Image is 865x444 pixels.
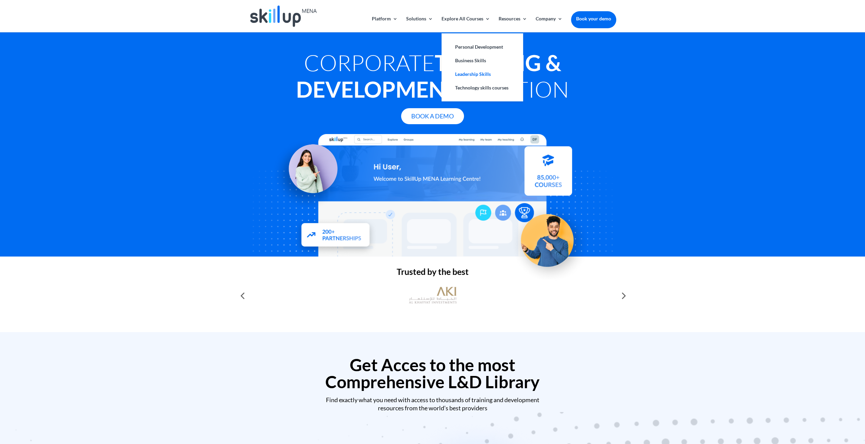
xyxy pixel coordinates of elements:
[250,5,317,27] img: Skillup Mena
[536,16,563,32] a: Company
[448,67,516,81] a: Leadership Skills
[509,199,590,280] img: Upskill your workforce - SkillUp
[249,396,616,412] div: Find exactly what you need with access to thousands of training and development resources from th...
[401,108,464,124] a: Book A Demo
[249,49,616,106] h1: Corporate Solution
[372,16,398,32] a: Platform
[271,137,344,210] img: Learning Management Solution - SkillUp
[249,356,616,394] h2: Get Acces to the most Comprehensive L&D Library
[406,16,433,32] a: Solutions
[293,216,377,256] img: Partners - SkillUp Mena
[249,267,616,279] h2: Trusted by the best
[448,40,516,54] a: Personal Development
[752,371,865,444] iframe: Chat Widget
[524,149,572,199] img: Courses library - SkillUp MENA
[499,16,527,32] a: Resources
[296,49,561,102] strong: Training & Development
[442,16,490,32] a: Explore All Courses
[448,81,516,95] a: Technology skills courses
[409,284,456,308] img: al khayyat investments logo
[448,54,516,67] a: Business Skills
[571,11,616,26] a: Book your demo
